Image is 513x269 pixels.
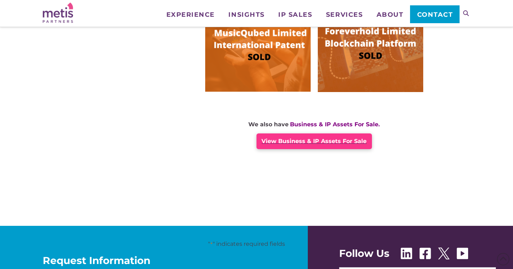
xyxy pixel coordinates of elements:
span: Request Information [43,255,285,265]
a: View Business & IP Assets For Sale [256,133,372,149]
img: Youtube [457,248,468,259]
strong: Business & IP Assets For Sale. [290,121,380,128]
span: Experience [166,11,215,18]
span: Services [326,11,363,18]
img: Facebook [419,248,431,259]
span: Back to Top [497,253,509,265]
a: Contact [410,5,460,23]
img: Metis Partners [43,2,73,23]
span: View Business & IP Assets For Sale [261,138,367,144]
img: Image [318,4,423,92]
strong: We also have [248,121,289,128]
img: X [438,248,450,259]
span: Contact [417,11,453,18]
span: Follow Us [339,248,389,258]
span: Insights [228,11,264,18]
span: About [377,11,404,18]
span: IP Sales [278,11,312,18]
img: Linkedin [401,248,412,259]
p: " " indicates required fields [43,240,285,248]
img: MusicQubed [205,4,311,92]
